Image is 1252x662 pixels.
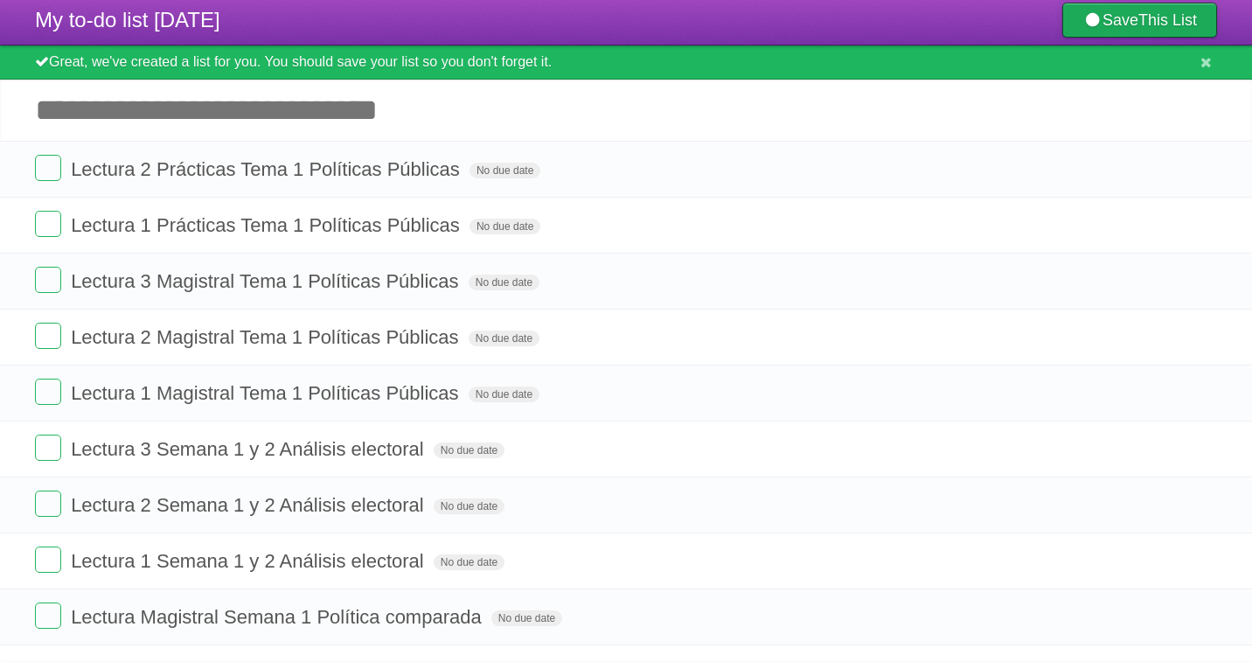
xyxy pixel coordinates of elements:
[71,382,463,404] span: Lectura 1 Magistral Tema 1 Políticas Públicas
[469,219,540,234] span: No due date
[35,155,61,181] label: Done
[434,442,504,458] span: No due date
[469,331,539,346] span: No due date
[71,494,428,516] span: Lectura 2 Semana 1 y 2 Análisis electoral
[71,606,486,628] span: Lectura Magistral Semana 1 Política comparada
[35,603,61,629] label: Done
[35,435,61,461] label: Done
[469,163,540,178] span: No due date
[469,387,539,402] span: No due date
[434,554,504,570] span: No due date
[71,214,464,236] span: Lectura 1 Prácticas Tema 1 Políticas Públicas
[35,323,61,349] label: Done
[35,267,61,293] label: Done
[434,498,504,514] span: No due date
[1138,11,1197,29] b: This List
[469,275,539,290] span: No due date
[1062,3,1217,38] a: SaveThis List
[71,326,463,348] span: Lectura 2 Magistral Tema 1 Políticas Públicas
[71,158,464,180] span: Lectura 2 Prácticas Tema 1 Políticas Públicas
[35,379,61,405] label: Done
[35,211,61,237] label: Done
[71,550,428,572] span: Lectura 1 Semana 1 y 2 Análisis electoral
[35,547,61,573] label: Done
[35,8,220,31] span: My to-do list [DATE]
[491,610,562,626] span: No due date
[71,270,463,292] span: Lectura 3 Magistral Tema 1 Políticas Públicas
[35,491,61,517] label: Done
[71,438,428,460] span: Lectura 3 Semana 1 y 2 Análisis electoral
